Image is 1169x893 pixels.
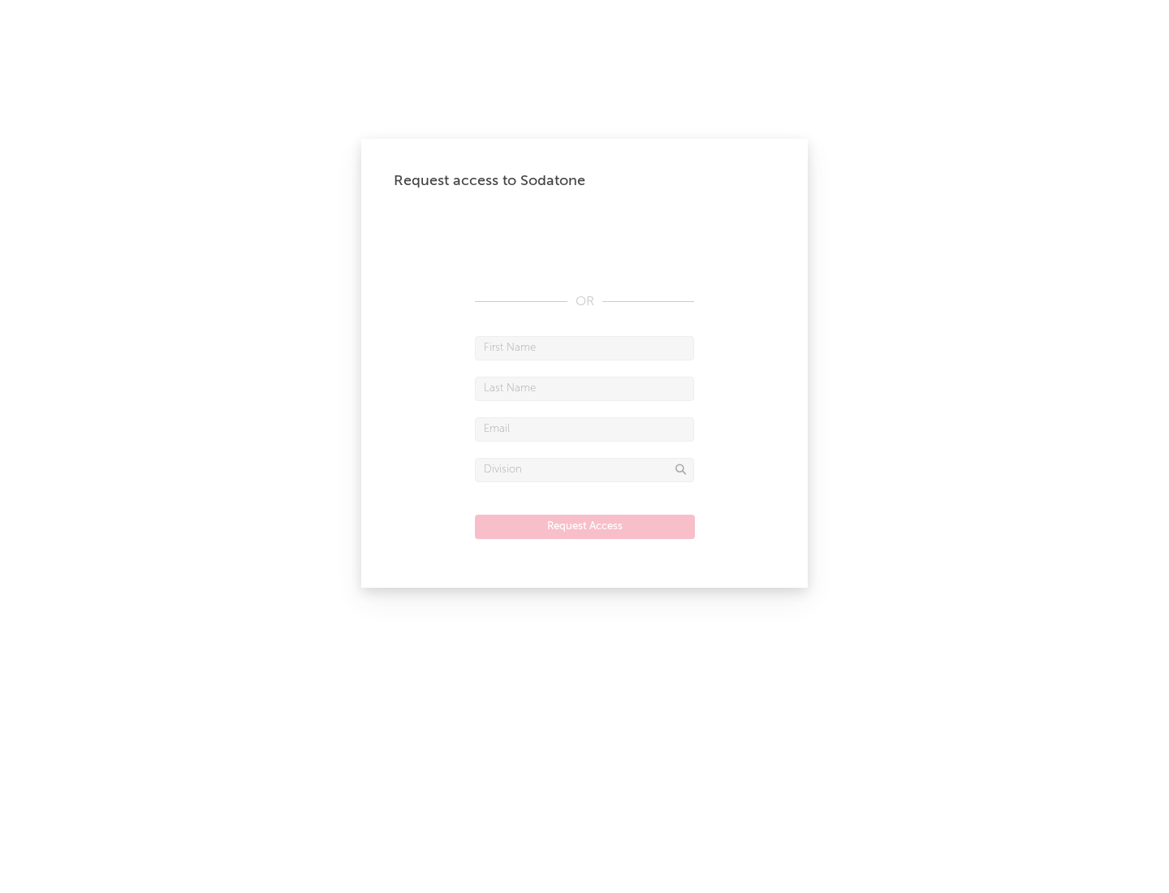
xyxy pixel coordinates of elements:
button: Request Access [475,515,695,539]
input: Last Name [475,377,694,401]
div: Request access to Sodatone [394,171,775,191]
div: OR [475,292,694,312]
input: Division [475,458,694,482]
input: Email [475,417,694,442]
input: First Name [475,336,694,360]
